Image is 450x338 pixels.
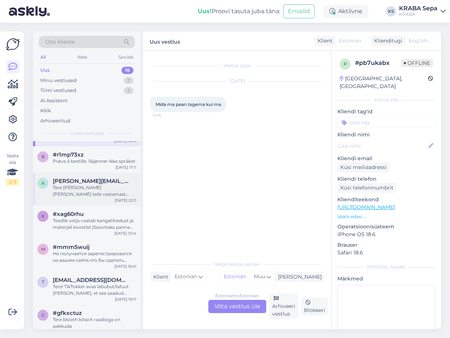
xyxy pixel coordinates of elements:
div: 2 [124,77,133,84]
div: KRABA [399,11,438,17]
div: Võta vestlus üle [208,300,266,313]
div: 2 / 3 [6,179,19,185]
p: Brauser [337,241,435,249]
div: Uus [40,67,50,74]
span: #r1mp73xz [53,151,84,158]
div: 16 [121,67,133,74]
div: Küsi telefoninumbrit [337,183,396,193]
div: Kliendi info [337,97,435,103]
div: Vestlus algas [150,62,324,69]
div: Minu vestlused [40,77,77,84]
div: Küsi meiliaadressi [337,162,389,172]
span: Estonian [175,273,197,281]
div: [GEOGRAPHIC_DATA], [GEOGRAPHIC_DATA] [340,75,428,90]
div: Не получается зарегестрироватся на вашем сайте,что бы сделать заказ [53,250,136,264]
span: #mmm5wuij [53,244,89,250]
p: Operatsioonisüsteem [337,223,435,231]
p: Kliendi tag'id [337,108,435,115]
span: Otsi kliente [45,38,75,46]
div: [PERSON_NAME] [337,264,435,271]
span: Mida ma pean tegema kui ma [156,102,221,107]
p: Kliendi email [337,155,435,162]
div: Web [76,52,89,62]
div: Estonian to Estonian [215,293,259,299]
span: x [41,213,44,219]
span: Estonian [339,37,361,45]
div: Socials [117,52,135,62]
span: Uued vestlused [70,130,104,137]
a: KRABA SepaKRABA [399,5,446,17]
p: Kliendi nimi [337,131,435,139]
div: All [39,52,47,62]
span: r [41,154,45,159]
div: Tere blooth kõlarit raadioga on pakkuda [53,316,136,330]
span: thomaskristenk@gmail.com [53,277,129,283]
div: [DATE] 16:41 [114,264,136,269]
button: Emailid [283,4,315,18]
input: Lisa nimi [338,142,427,150]
span: t [42,279,44,285]
div: Teadlik ostja vaatab kangatihedust ja materjali koostist:)Soovitaks panna täpsemat infot kodulehe... [53,217,136,231]
span: p [344,61,347,67]
div: [DATE] 19:17 [115,297,136,302]
span: English [409,37,428,45]
p: Safari 18.6 [337,249,435,257]
input: Lisa tag [337,117,435,128]
span: Offline [401,59,433,67]
div: Tere [PERSON_NAME] [PERSON_NAME] teile vastamast [GEOGRAPHIC_DATA] sepa turu noored müüjannad ma ... [53,184,136,198]
p: Klienditeekond [337,196,435,203]
div: Arhiveeritud [40,117,70,125]
div: KS [386,6,396,16]
div: 2 [124,87,133,94]
p: Vaata edasi ... [337,213,435,220]
div: Klienditugi [371,37,402,45]
span: #xag60rhu [53,211,84,217]
div: Proovi tasuta juba täna: [198,7,280,16]
div: Aktiivne [323,5,368,18]
span: m [41,246,45,252]
a: [URL][DOMAIN_NAME] [337,204,395,210]
p: Märkmed [337,275,435,283]
div: Blokeeri [301,298,328,315]
p: iPhone OS 18.6 [337,231,435,238]
span: allan.matt19@gmail.com [53,178,129,184]
span: Muu [254,273,265,280]
span: #gfkxctuz [53,310,82,316]
div: Estonian [220,271,250,282]
div: [PERSON_NAME] [275,273,322,281]
span: a [41,180,45,186]
label: Uus vestlus [150,36,180,46]
div: # pb7ukabx [355,59,401,67]
div: Vaata siia [6,153,19,185]
p: Kliendi telefon [337,175,435,183]
div: [DATE] 17:11 [116,165,136,170]
div: Prøve å bestille. Skjønner ikke språket [53,158,136,165]
span: 14:16 [153,113,180,118]
div: KRABA Sepa [399,5,438,11]
div: Valige keel ja vastake [150,261,324,268]
div: AI Assistent [40,97,67,104]
span: g [41,312,45,318]
div: [DATE] [150,78,324,84]
div: Klient [315,37,333,45]
div: Klient [150,273,168,281]
div: Tere! TikTokker avas labubut/lafuut [PERSON_NAME], et see saadud Krabast. Kas võimalik ka see e-p... [53,283,136,297]
div: Tiimi vestlused [40,87,76,94]
div: [DATE] 22:11 [115,198,136,203]
div: [DATE] 13:14 [114,231,136,236]
div: Arhiveeri vestlus [269,294,298,319]
img: Askly Logo [6,37,20,51]
div: Kõik [40,107,51,114]
div: [DATE] 14:16 [114,138,136,144]
b: Uus! [198,8,212,15]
